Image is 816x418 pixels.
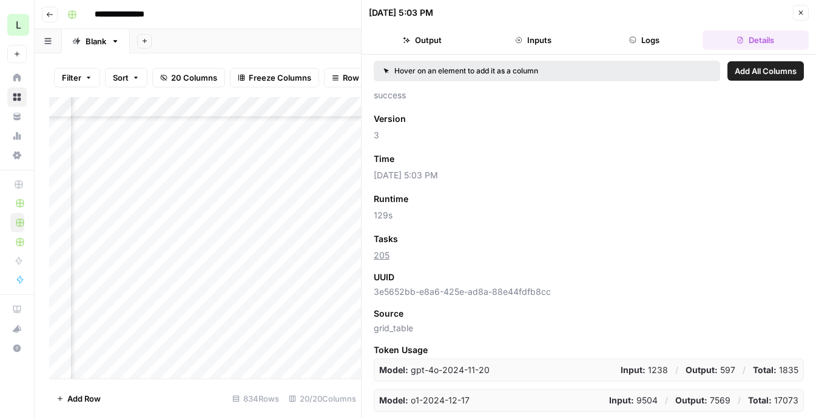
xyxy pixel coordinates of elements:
[86,35,106,47] div: Blank
[7,87,27,107] a: Browse
[284,389,361,408] div: 20/20 Columns
[62,72,81,84] span: Filter
[343,72,386,84] span: Row Height
[374,308,403,320] span: Source
[7,68,27,87] a: Home
[686,365,718,375] strong: Output:
[374,286,804,298] span: 3e5652bb-e8a6-425e-ad8a-88e44fdfb8cc
[675,395,707,405] strong: Output:
[374,271,394,283] span: UUID
[230,68,319,87] button: Freeze Columns
[379,394,470,406] p: o1-2024-12-17
[8,320,26,338] div: What's new?
[7,107,27,126] a: Your Data
[374,193,408,205] span: Runtime
[374,209,804,221] span: 129s
[324,68,394,87] button: Row Height
[411,111,484,127] button: Add as Column
[7,10,27,40] button: Workspace: Lob
[369,30,475,50] button: Output
[374,89,804,101] span: success
[16,18,21,32] span: L
[413,191,487,207] button: Add as Column
[228,389,284,408] div: 834 Rows
[374,169,804,181] span: [DATE] 5:03 PM
[374,153,394,165] span: Time
[369,7,433,19] div: [DATE] 5:03 PM
[404,153,457,164] span: Add as Column
[374,250,389,260] a: 205
[152,68,225,87] button: 20 Columns
[727,61,804,81] button: Add All Columns
[49,389,108,408] button: Add Row
[675,394,730,406] p: 7569
[7,319,27,339] button: What's new?
[686,364,735,376] p: 597
[379,395,408,405] strong: Model:
[374,344,804,356] span: Token Usage
[403,231,476,247] button: Add as Column
[703,30,809,50] button: Details
[609,394,658,406] p: 9504
[171,72,217,84] span: 20 Columns
[743,364,746,376] p: /
[383,66,624,76] div: Hover on an element to add it as a column
[609,395,634,405] strong: Input:
[738,394,741,406] p: /
[374,129,804,141] span: 3
[399,151,473,167] button: Add as Column
[249,72,311,84] span: Freeze Columns
[416,113,468,124] span: Add as Column
[7,146,27,165] a: Settings
[621,365,646,375] strong: Input:
[408,234,460,244] span: Add as Column
[379,364,490,376] p: gpt-4o-2024-11-20
[418,194,471,204] span: Add as Column
[67,393,101,405] span: Add Row
[753,364,798,376] p: 1835
[748,395,772,405] strong: Total:
[675,364,678,376] p: /
[113,72,129,84] span: Sort
[480,30,586,50] button: Inputs
[7,339,27,358] button: Help + Support
[665,394,668,406] p: /
[592,30,698,50] button: Logs
[62,29,130,53] a: Blank
[374,233,398,245] span: Tasks
[54,68,100,87] button: Filter
[7,126,27,146] a: Usage
[748,394,798,406] p: 17073
[735,65,797,77] span: Add All Columns
[374,322,804,334] span: grid_table
[105,68,147,87] button: Sort
[374,113,406,125] span: Version
[621,364,668,376] p: 1238
[753,365,777,375] strong: Total:
[379,365,408,375] strong: Model:
[7,300,27,319] a: AirOps Academy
